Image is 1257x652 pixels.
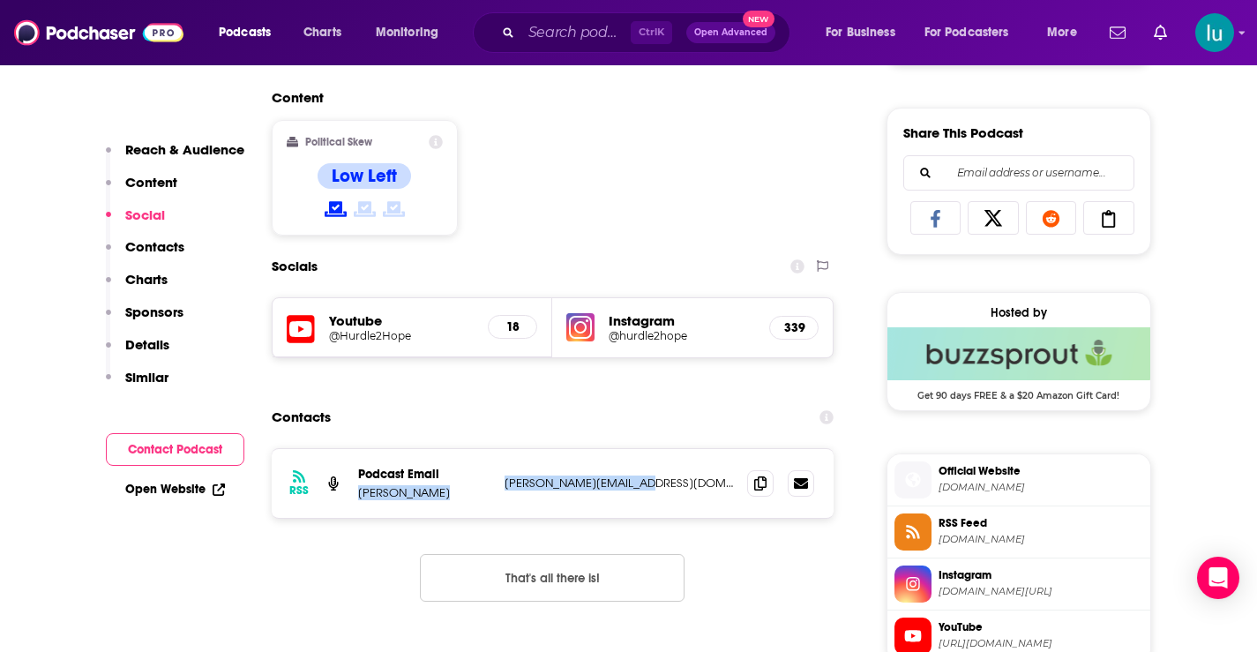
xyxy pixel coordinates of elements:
h5: 18 [503,319,522,334]
p: Social [125,206,165,223]
a: Share on Reddit [1026,201,1077,235]
button: Contacts [106,238,184,271]
span: Monitoring [376,20,438,45]
a: @hurdle2hope [609,329,755,342]
button: Details [106,336,169,369]
p: Reach & Audience [125,141,244,158]
a: RSS Feed[DOMAIN_NAME] [894,513,1143,551]
button: Open AdvancedNew [686,22,775,43]
h2: Socials [272,250,318,283]
span: Official Website [939,463,1143,479]
div: Open Intercom Messenger [1197,557,1239,599]
a: Charts [292,19,352,47]
p: [PERSON_NAME] [358,485,490,500]
span: For Business [826,20,895,45]
h2: Political Skew [305,136,372,148]
button: Content [106,174,177,206]
img: User Profile [1195,13,1234,52]
button: open menu [813,19,917,47]
h3: RSS [289,483,309,498]
span: feeds.buzzsprout.com [939,533,1143,546]
span: More [1047,20,1077,45]
p: Content [125,174,177,191]
div: Search followers [903,155,1134,191]
p: Charts [125,271,168,288]
button: Charts [106,271,168,304]
span: RSS Feed [939,515,1143,531]
span: Get 90 days FREE & a $20 Amazon Gift Card! [887,380,1150,401]
span: wellbeinginterrupted.com [939,481,1143,494]
span: Charts [303,20,341,45]
img: iconImage [566,313,595,341]
button: Similar [106,369,168,401]
a: Share on X/Twitter [968,201,1019,235]
button: open menu [1035,19,1099,47]
p: Contacts [125,238,184,255]
h5: Youtube [329,312,475,329]
button: Social [106,206,165,239]
h3: Share This Podcast [903,124,1023,141]
a: Copy Link [1083,201,1134,235]
button: open menu [206,19,294,47]
h5: 339 [784,320,804,335]
button: Sponsors [106,304,183,336]
a: Show notifications dropdown [1147,18,1174,48]
span: Logged in as lusodano [1195,13,1234,52]
a: Open Website [125,482,225,497]
a: @Hurdle2Hope [329,329,475,342]
p: Details [125,336,169,353]
a: Buzzsprout Deal: Get 90 days FREE & a $20 Amazon Gift Card! [887,327,1150,400]
a: Show notifications dropdown [1103,18,1133,48]
a: Share on Facebook [910,201,961,235]
button: Contact Podcast [106,433,244,466]
img: Podchaser - Follow, Share and Rate Podcasts [14,16,183,49]
span: YouTube [939,619,1143,635]
span: New [743,11,774,27]
h2: Contacts [272,401,331,434]
button: open menu [363,19,461,47]
p: Sponsors [125,304,183,320]
button: open menu [913,19,1035,47]
span: Ctrl K [631,21,672,44]
span: Instagram [939,567,1143,583]
span: Podcasts [219,20,271,45]
div: Hosted by [887,305,1150,320]
h5: Instagram [609,312,755,329]
input: Email address or username... [918,156,1119,190]
button: Show profile menu [1195,13,1234,52]
img: Buzzsprout Deal: Get 90 days FREE & a $20 Amazon Gift Card! [887,327,1150,380]
p: Podcast Email [358,467,490,482]
p: [PERSON_NAME][EMAIL_ADDRESS][DOMAIN_NAME] [505,476,734,491]
button: Nothing here. [420,554,685,602]
div: Search podcasts, credits, & more... [490,12,807,53]
a: Official Website[DOMAIN_NAME] [894,461,1143,498]
a: Instagram[DOMAIN_NAME][URL] [894,566,1143,603]
p: Similar [125,369,168,386]
h2: Content [272,89,820,106]
h4: Low Left [332,165,397,187]
span: Open Advanced [694,28,767,37]
button: Reach & Audience [106,141,244,174]
span: instagram.com/hurdle2hope [939,585,1143,598]
span: For Podcasters [924,20,1009,45]
span: https://www.youtube.com/@Hurdle2Hope [939,637,1143,650]
input: Search podcasts, credits, & more... [521,19,631,47]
